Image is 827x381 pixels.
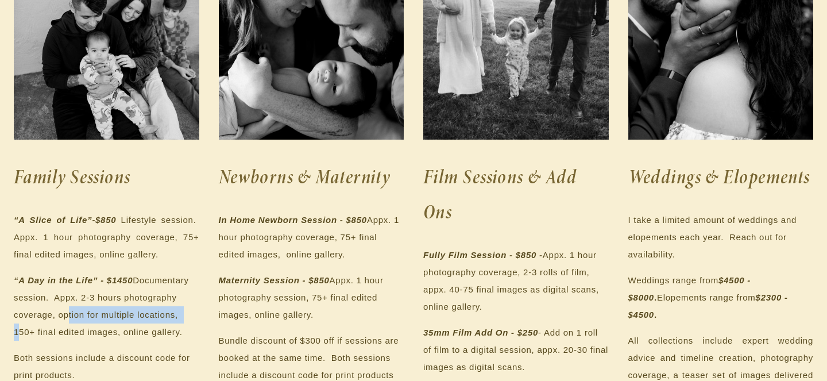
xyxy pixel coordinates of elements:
[14,275,133,285] em: “A Day in the Life” - $1450
[219,215,367,225] em: In Home Newborn Session - $850
[14,211,199,263] p: Lifestyle session. Appx. 1 hour photography coverage, 75+ final edited images, online gallery.
[219,211,404,263] p: Appx. 1 hour photography coverage, 75+ final edited images, online gallery.
[423,328,538,337] em: 35mm Film Add On - $250
[423,250,543,260] em: Fully Film Session - $850 -
[628,293,791,320] strong: .
[628,293,791,320] em: $2300 - $4500
[14,159,199,194] h2: Family Sessions
[628,211,814,263] p: I take a limited amount of weddings and elopements each year. Reach out for availability.
[14,272,199,341] p: Documentary session. Appx. 2-3 hours photography coverage, option for multiple locations, 150+ fi...
[628,272,814,324] p: Weddings range from Elopements range from
[423,324,609,376] p: - Add on 1 roll of film to a digital session, appx. 20-30 final images as digital scans.
[628,159,814,194] h2: Weddings & Elopements
[423,247,609,315] p: Appx. 1 hour photography coverage, 2-3 rolls of film, appx. 40-75 final images as digital scans, ...
[14,215,92,225] em: “A Slice of Life”
[219,272,404,324] p: Appx. 1 hour photography session, 75+ final edited images, online gallery.
[92,215,95,225] em: -
[219,275,330,285] em: Maternity Session - $850
[628,275,753,302] strong: .
[95,215,116,225] em: $850
[219,159,404,194] h2: Newborns & Maternity
[628,275,753,302] em: $4500 - $8000
[423,159,609,229] h2: Film Sessions & Add Ons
